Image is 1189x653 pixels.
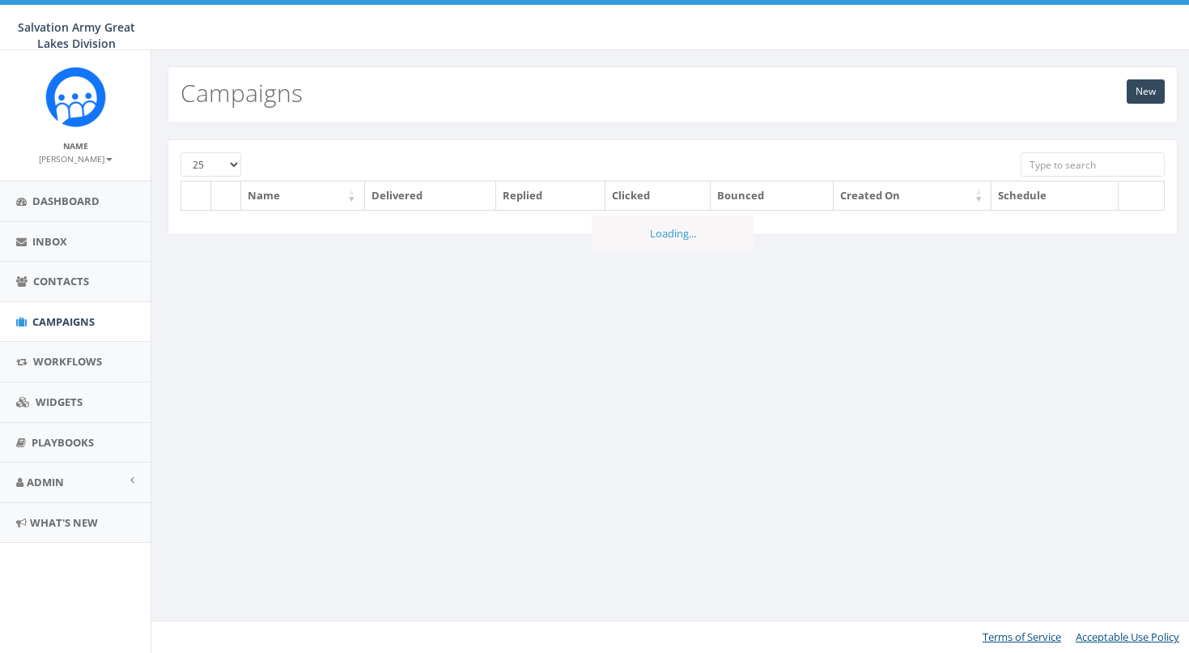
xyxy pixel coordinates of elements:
img: Rally_Corp_Icon_1.png [45,66,106,127]
h2: Campaigns [180,79,303,106]
span: What's New [30,515,98,530]
span: Admin [27,475,64,489]
div: Loading... [592,216,754,252]
th: Name [241,181,365,210]
span: Dashboard [32,194,100,208]
a: New [1127,79,1165,104]
a: [PERSON_NAME] [39,151,113,165]
small: Name [63,140,88,152]
span: Campaigns [32,314,95,329]
a: Acceptable Use Policy [1076,630,1179,644]
span: Inbox [32,234,67,249]
span: Contacts [33,274,89,288]
small: [PERSON_NAME] [39,153,113,164]
th: Delivered [365,181,497,210]
a: Terms of Service [983,630,1061,644]
span: Workflows [33,354,102,369]
th: Clicked [605,181,711,210]
span: Playbooks [32,435,94,450]
th: Replied [496,181,605,210]
span: Widgets [36,395,83,409]
th: Bounced [711,181,834,210]
th: Schedule [992,181,1119,210]
th: Created On [834,181,992,210]
input: Type to search [1021,152,1165,177]
span: Salvation Army Great Lakes Division [18,19,135,51]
